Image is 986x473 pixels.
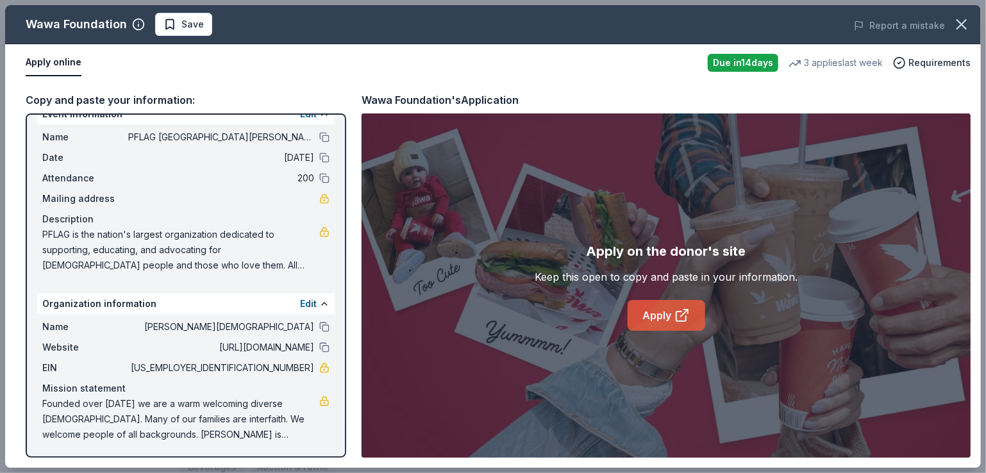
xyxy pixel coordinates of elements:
span: Requirements [908,55,971,71]
span: PFLAG is the nation's largest organization dedicated to supporting, educating, and advocating for... [42,227,319,273]
button: Requirements [893,55,971,71]
button: Edit [300,296,317,311]
span: Website [42,340,128,355]
span: EIN [42,360,128,376]
div: Copy and paste your information: [26,92,346,108]
span: Mailing address [42,191,128,206]
div: Mission statement [42,381,330,396]
span: Date [42,150,128,165]
div: Due in 14 days [708,54,778,72]
div: Wawa Foundation [26,14,127,35]
span: [DATE] [128,150,314,165]
div: Description [42,212,330,227]
button: Report a mistake [854,18,945,33]
a: Apply [628,300,705,331]
div: Wawa Foundation's Application [362,92,519,108]
span: Name [42,319,128,335]
span: [URL][DOMAIN_NAME] [128,340,314,355]
span: PFLAG [GEOGRAPHIC_DATA][PERSON_NAME]/Chester County Drag Queen Bingo [128,129,314,145]
div: Keep this open to copy and paste in your information. [535,269,798,285]
div: Event information [37,104,335,124]
div: 3 applies last week [789,55,883,71]
div: Apply on the donor's site [587,241,746,261]
span: 200 [128,170,314,186]
span: Save [181,17,204,32]
span: Attendance [42,170,128,186]
button: Apply online [26,49,81,76]
div: Organization information [37,294,335,314]
button: Save [155,13,212,36]
span: Name [42,129,128,145]
span: Founded over [DATE] we are a warm welcoming diverse [DEMOGRAPHIC_DATA]. Many of our families are ... [42,396,319,442]
span: [US_EMPLOYER_IDENTIFICATION_NUMBER] [128,360,314,376]
span: [PERSON_NAME][DEMOGRAPHIC_DATA] [128,319,314,335]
